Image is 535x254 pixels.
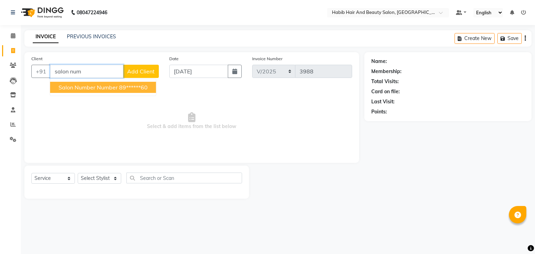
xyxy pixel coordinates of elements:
[371,108,387,116] div: Points:
[31,56,42,62] label: Client
[371,58,387,65] div: Name:
[371,78,399,85] div: Total Visits:
[31,86,352,156] span: Select & add items from the list below
[126,173,242,183] input: Search or Scan
[371,98,395,105] div: Last Visit:
[50,65,123,78] input: Search by Name/Mobile/Email/Code
[455,33,495,44] button: Create New
[33,31,59,43] a: INVOICE
[59,84,118,91] span: salon number number
[67,33,116,40] a: PREVIOUS INVOICES
[371,88,400,95] div: Card on file:
[371,68,402,75] div: Membership:
[31,65,51,78] button: +91
[18,3,65,22] img: logo
[169,56,179,62] label: Date
[123,65,159,78] button: Add Client
[497,33,522,44] button: Save
[127,68,155,75] span: Add Client
[77,3,107,22] b: 08047224946
[252,56,282,62] label: Invoice Number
